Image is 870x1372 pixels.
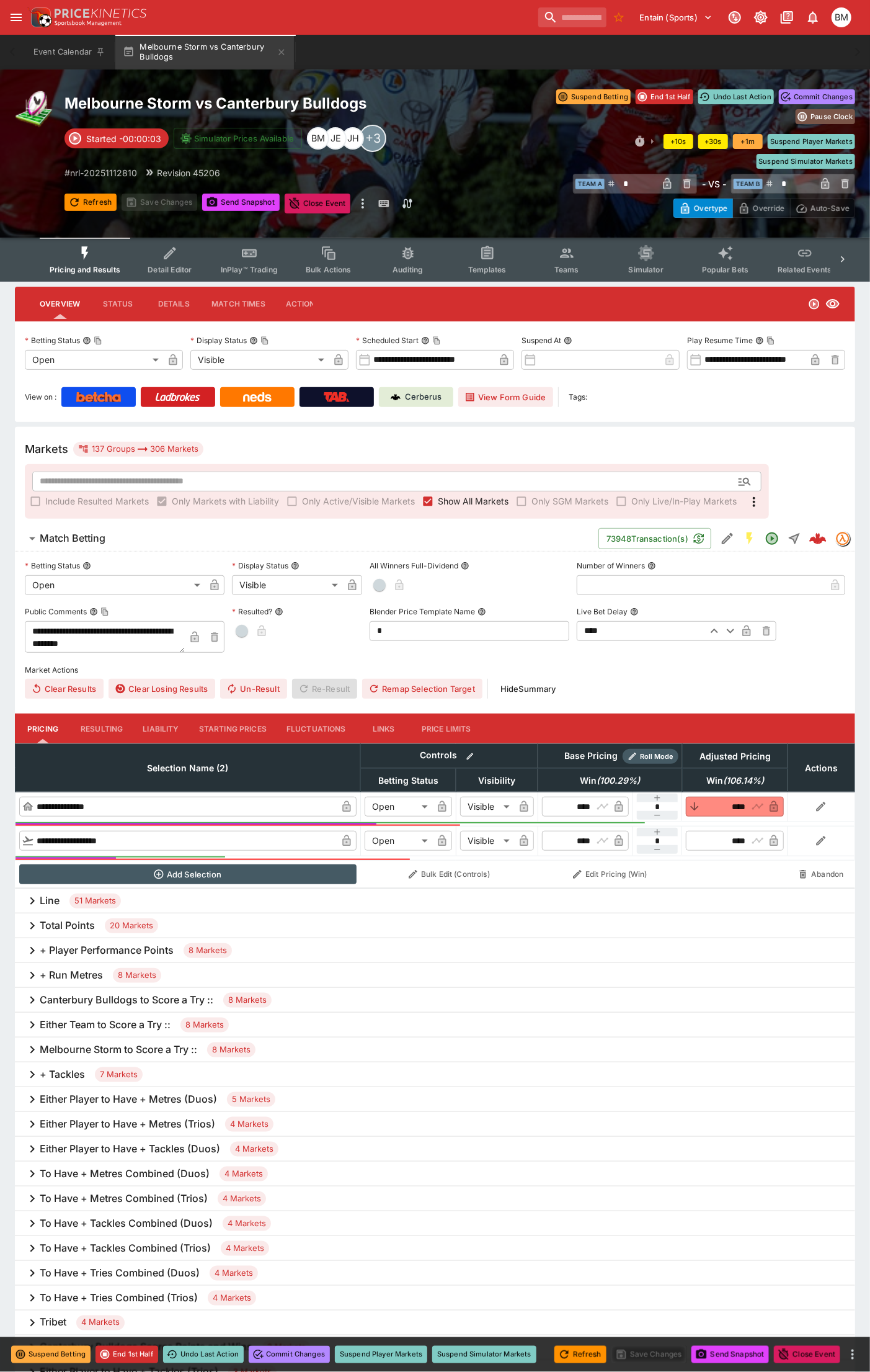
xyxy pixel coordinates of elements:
div: 137 Groups 306 Markets [78,442,198,457]
button: Close Event [774,1346,840,1363]
div: +3 [359,125,386,152]
span: 4 Markets [218,1193,266,1205]
h6: - VS - [702,177,726,191]
h6: Either Player to Have + Metres (Duos) [40,1093,217,1106]
label: Market Actions [25,660,845,679]
button: Pause Clock [796,109,855,124]
div: Base Pricing [559,748,623,764]
svg: Clock Controls [634,135,646,148]
h5: Markets [25,442,68,456]
button: Commit Changes [779,89,855,104]
button: +1m [733,134,763,149]
button: Toggle light/dark mode [750,6,772,29]
div: Jiahao Hao [342,127,364,150]
div: BJ Martin [307,127,329,150]
img: TabNZ [324,392,350,402]
p: Live Bet Delay [577,606,628,617]
h6: Either Team to Score a Try :: [40,1018,171,1031]
button: Starting Prices [189,714,277,743]
button: Fluctuations [277,714,356,743]
span: 8 Markets [184,944,232,957]
svg: Visible [825,297,840,312]
button: Suspend Betting [11,1346,91,1363]
p: Overtype [694,202,727,215]
span: Re-Result [292,679,357,699]
button: Simulator Prices Available [174,128,302,149]
p: Cerberus [406,391,442,403]
button: more [355,194,370,213]
button: Copy To Clipboard [100,608,109,616]
button: BJ Martin [828,4,855,31]
span: Simulator [629,265,664,274]
span: 4 Markets [225,1118,273,1131]
h6: Total Points [40,919,95,932]
button: Match Betting [15,526,598,551]
button: Send Snapshot [691,1346,769,1363]
span: Include Resulted Markets [45,495,149,508]
button: Override [732,199,790,218]
span: Team B [734,179,763,189]
button: Suspend Player Markets [335,1346,427,1363]
p: Betting Status [25,560,80,571]
h6: Tribet [40,1316,66,1329]
span: 8 Markets [223,994,272,1007]
button: Bulk Edit (Controls) [364,864,534,884]
button: Play Resume TimeCopy To Clipboard [755,336,764,345]
button: Refresh [64,194,117,211]
h6: + Tackles [40,1068,85,1081]
button: Open [761,527,783,550]
button: Remap Selection Target [362,679,482,699]
p: Play Resume Time [687,335,753,346]
button: Auto-Save [790,199,855,218]
button: Scheduled StartCopy To Clipboard [421,336,430,345]
span: Templates [468,265,506,274]
em: ( 106.14 %) [723,773,764,788]
button: No Bookmarks [609,7,629,27]
span: Teams [554,265,579,274]
button: Copy To Clipboard [766,336,775,345]
button: Undo Last Action [163,1346,244,1363]
button: Suspend Simulator Markets [757,154,856,169]
p: All Winners Full-Dividend [370,560,458,571]
h6: To Have + Tackles Combined (Trios) [40,1242,211,1255]
button: Straight [783,527,806,550]
span: 4 Markets [220,1168,268,1180]
div: tradingmodel [835,531,850,546]
img: tradingmodel [836,532,850,545]
span: Visibility [464,773,529,788]
span: Win(100.29%) [566,773,654,788]
img: PriceKinetics Logo [27,5,52,30]
button: Add Selection [19,864,357,884]
button: Public CommentsCopy To Clipboard [89,608,98,616]
button: Price Limits [412,714,481,743]
span: Detail Editor [148,265,192,274]
button: Refresh [554,1346,606,1363]
div: Open [365,831,432,851]
span: Show All Markets [438,495,508,508]
button: Betting StatusCopy To Clipboard [82,336,91,345]
h6: To Have + Tackles Combined (Duos) [40,1217,213,1230]
button: Betting Status [82,562,91,570]
label: View on : [25,387,56,407]
h6: Either Player to Have + Metres (Trios) [40,1118,215,1131]
button: Match Times [202,289,275,319]
img: Cerberus [391,392,401,402]
div: 9722f212-55d6-4e70-8ede-0d3f5996dcf3 [809,530,827,547]
button: Notifications [802,6,824,29]
span: Only Markets with Liability [172,495,279,508]
p: Resulted? [232,606,272,617]
button: Display Status [291,562,300,570]
p: Override [753,202,784,215]
div: Open [365,797,432,817]
span: 7 Markets [95,1069,143,1081]
span: 20 Markets [105,920,158,932]
button: Undo Last Action [698,89,774,104]
span: 8 Markets [113,969,161,982]
button: Overtype [673,199,733,218]
input: search [538,7,606,27]
button: Event Calendar [26,35,113,69]
h6: Melbourne Storm to Score a Try :: [40,1043,197,1056]
p: Public Comments [25,606,87,617]
svg: More [747,495,761,509]
th: Actions [788,744,854,792]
